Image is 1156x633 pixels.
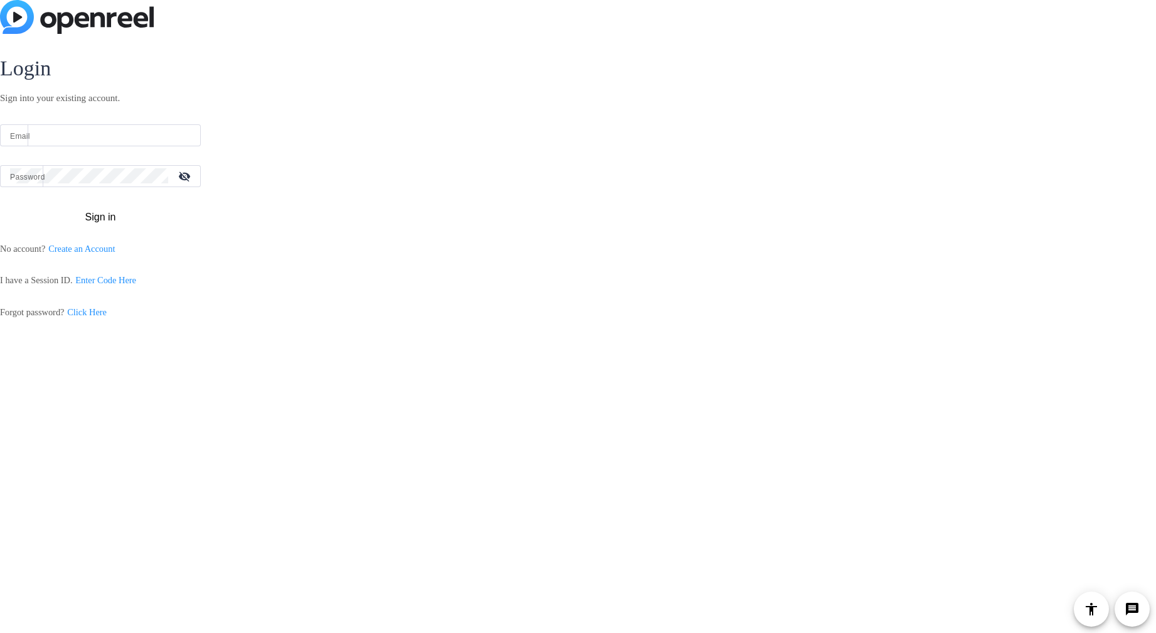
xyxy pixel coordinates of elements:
mat-label: Password [10,173,45,181]
span: Sign in [85,210,116,225]
a: Create an Account [48,244,115,254]
mat-icon: message [1125,602,1140,617]
mat-label: Email [10,132,30,141]
a: Enter Code Here [75,275,136,285]
input: Enter Email Address [10,127,191,143]
a: Click Here [67,307,107,317]
mat-icon: visibility_off [171,167,201,185]
mat-icon: accessibility [1084,602,1099,617]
